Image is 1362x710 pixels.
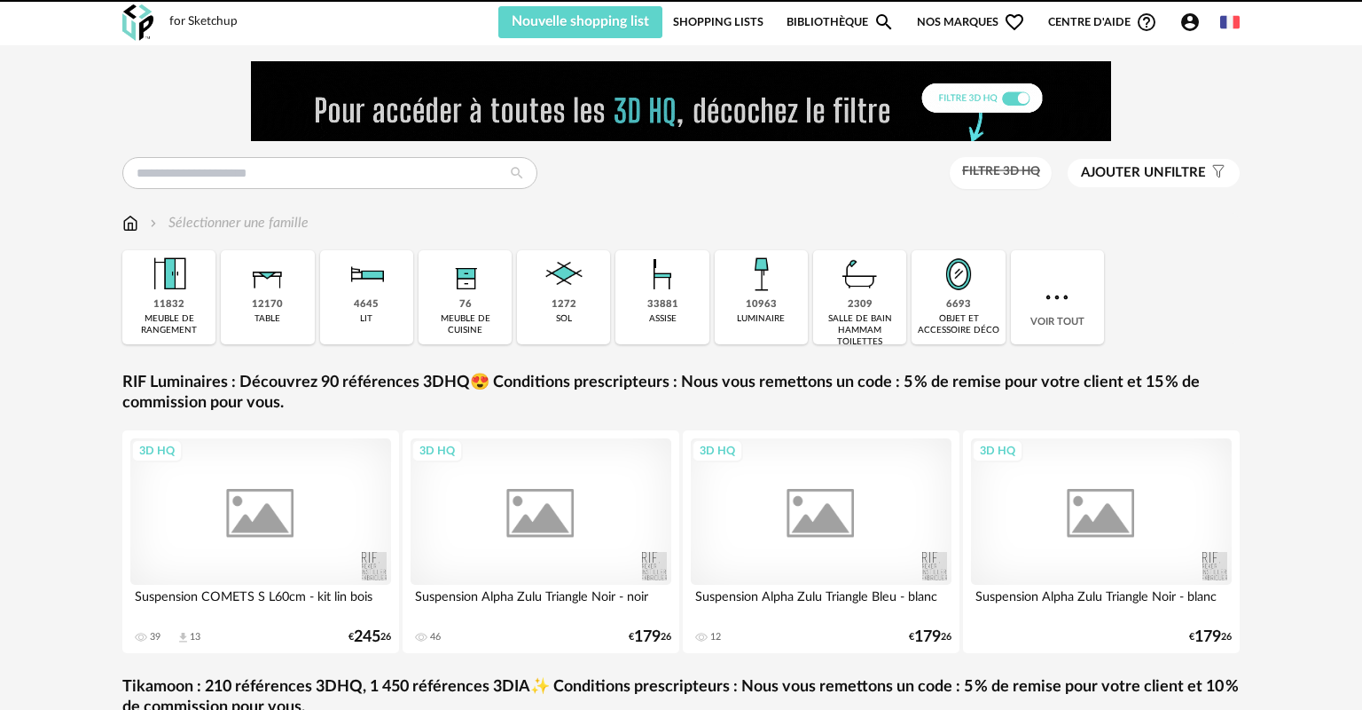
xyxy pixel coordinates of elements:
div: 6693 [946,298,971,312]
img: FILTRE%20HQ%20NEW_V1%20(4).gif [251,61,1111,141]
span: Account Circle icon [1179,12,1201,33]
a: Shopping Lists [673,6,763,38]
div: Suspension Alpha Zulu Triangle Noir - blanc [971,585,1232,620]
div: Suspension COMETS S L60cm - kit lin bois [130,585,391,620]
div: 3D HQ [972,439,1023,462]
div: luminaire [737,313,785,325]
div: 10963 [746,298,777,312]
img: Salle%20de%20bain.png [836,250,884,298]
img: fr [1220,12,1240,32]
div: 13 [190,631,200,643]
div: 12170 [252,298,283,312]
div: for Sketchup [169,14,238,30]
span: Help Circle Outline icon [1136,12,1157,33]
div: 12 [710,631,721,643]
div: € 26 [629,631,671,643]
span: 245 [354,631,380,643]
div: 3D HQ [692,439,743,462]
img: Table.png [244,250,292,298]
span: Heart Outline icon [1004,12,1025,33]
div: € 26 [1189,631,1232,643]
button: Ajouter unfiltre Filter icon [1068,159,1240,187]
div: 1272 [552,298,576,312]
img: more.7b13dc1.svg [1041,281,1073,313]
span: filtre [1081,164,1206,182]
a: 3D HQ Suspension Alpha Zulu Triangle Bleu - blanc 12 €17926 [683,430,959,653]
div: sol [556,313,572,325]
a: 3D HQ Suspension Alpha Zulu Triangle Noir - noir 46 €17926 [403,430,679,653]
a: 3D HQ Suspension COMETS S L60cm - kit lin bois 39 Download icon 13 €24526 [122,430,399,653]
img: Rangement.png [442,250,489,298]
span: 179 [914,631,941,643]
div: Voir tout [1011,250,1104,344]
span: Magnify icon [873,12,895,33]
span: Download icon [176,631,190,644]
div: 46 [430,631,441,643]
div: 33881 [647,298,678,312]
span: Nouvelle shopping list [512,14,649,28]
img: svg+xml;base64,PHN2ZyB3aWR0aD0iMTYiIGhlaWdodD0iMTYiIHZpZXdCb3g9IjAgMCAxNiAxNiIgZmlsbD0ibm9uZSIgeG... [146,213,160,233]
a: RIF Luminaires : Découvrez 90 références 3DHQ😍 Conditions prescripteurs : Nous vous remettons un ... [122,373,1240,414]
div: € 26 [909,631,951,643]
div: table [254,313,280,325]
div: 3D HQ [411,439,463,462]
div: 2309 [848,298,873,312]
img: Meuble%20de%20rangement.png [145,250,193,298]
img: Literie.png [342,250,390,298]
a: 3D HQ Suspension Alpha Zulu Triangle Noir - blanc €17926 [963,430,1240,653]
span: Filtre 3D HQ [962,165,1040,177]
img: OXP [122,4,153,41]
div: meuble de rangement [128,313,210,336]
div: Suspension Alpha Zulu Triangle Bleu - blanc [691,585,951,620]
span: Account Circle icon [1179,12,1209,33]
span: 179 [634,631,661,643]
span: 179 [1194,631,1221,643]
div: assise [649,313,677,325]
button: Nouvelle shopping list [498,6,662,38]
div: € 26 [348,631,391,643]
div: Sélectionner une famille [146,213,309,233]
span: Ajouter un [1081,166,1164,179]
a: BibliothèqueMagnify icon [787,6,895,38]
div: 3D HQ [131,439,183,462]
img: Luminaire.png [737,250,785,298]
div: 11832 [153,298,184,312]
div: meuble de cuisine [424,313,506,336]
div: 76 [459,298,472,312]
div: salle de bain hammam toilettes [818,313,901,348]
img: Sol.png [540,250,588,298]
img: Miroir.png [935,250,982,298]
span: Filter icon [1206,164,1226,182]
div: lit [360,313,372,325]
img: Assise.png [638,250,686,298]
div: 39 [150,631,160,643]
div: Suspension Alpha Zulu Triangle Noir - noir [411,585,671,620]
div: objet et accessoire déco [917,313,999,336]
div: 4645 [354,298,379,312]
img: svg+xml;base64,PHN2ZyB3aWR0aD0iMTYiIGhlaWdodD0iMTciIHZpZXdCb3g9IjAgMCAxNiAxNyIgZmlsbD0ibm9uZSIgeG... [122,213,138,233]
span: Centre d'aideHelp Circle Outline icon [1048,12,1157,33]
span: Nos marques [917,6,1025,38]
